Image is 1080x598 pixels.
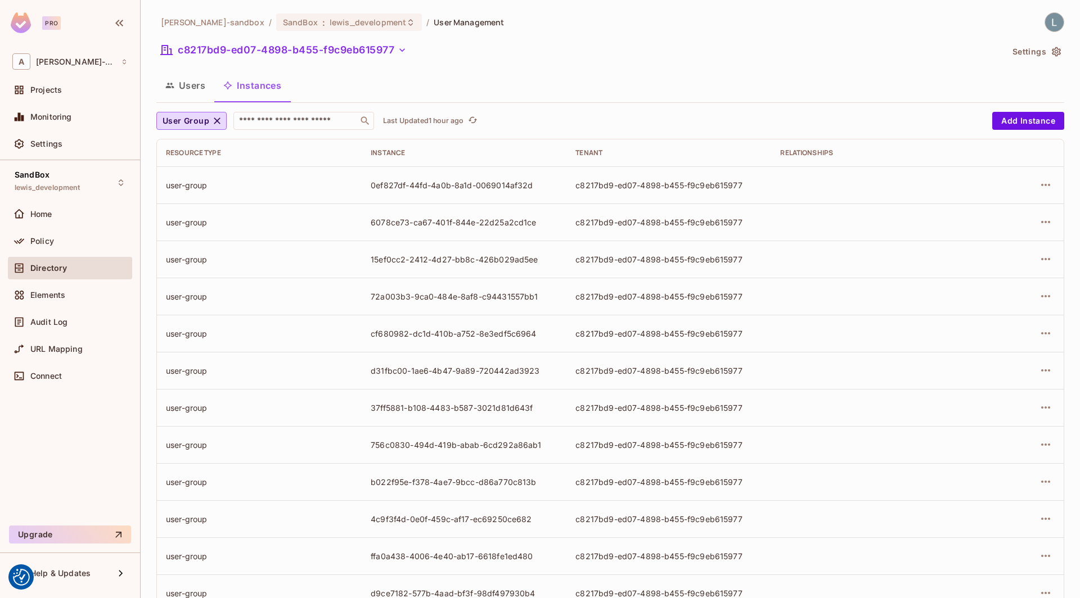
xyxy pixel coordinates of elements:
div: c8217bd9-ed07-4898-b455-f9c9eb615977 [575,180,762,191]
button: Upgrade [9,525,131,543]
span: Workspace: alex-trustflight-sandbox [36,57,115,66]
div: Instance [371,148,557,157]
div: c8217bd9-ed07-4898-b455-f9c9eb615977 [575,440,762,450]
span: URL Mapping [30,345,83,354]
div: c8217bd9-ed07-4898-b455-f9c9eb615977 [575,551,762,561]
button: Consent Preferences [13,569,30,586]
span: the active workspace [161,17,264,28]
div: c8217bd9-ed07-4898-b455-f9c9eb615977 [575,291,762,302]
div: d31fbc00-1ae6-4b47-9a89-720442ad3923 [371,365,557,376]
span: Settings [30,139,62,148]
div: user-group [166,440,353,450]
img: SReyMgAAAABJRU5ErkJggg== [11,12,31,33]
span: Audit Log [30,318,67,327]
button: c8217bd9-ed07-4898-b455-f9c9eb615977 [156,41,411,59]
span: Help & Updates [30,569,91,578]
div: user-group [166,291,353,302]
span: SandBox [283,17,318,28]
span: SandBox [15,170,49,179]
div: user-group [166,254,353,265]
div: c8217bd9-ed07-4898-b455-f9c9eb615977 [575,477,762,487]
span: lewis_development [15,183,80,192]
button: Settings [1008,43,1064,61]
span: Elements [30,291,65,300]
div: user-group [166,328,353,339]
li: / [426,17,429,28]
img: Lewis Youl [1045,13,1064,31]
div: user-group [166,514,353,524]
span: Connect [30,372,62,380]
div: Tenant [575,148,762,157]
div: c8217bd9-ed07-4898-b455-f9c9eb615977 [575,402,762,413]
div: Relationships [780,148,967,157]
span: Monitoring [30,112,72,121]
li: / [269,17,272,28]
button: Instances [214,71,290,99]
span: Directory [30,264,67,273]
div: user-group [166,402,353,413]
div: b022f95e-f378-4ae7-9bcc-d86a770c813b [371,477,557,487]
button: Add Instance [992,112,1064,130]
div: 0ef827df-44fd-4a0b-8a1d-0069014af32d [371,180,557,191]
img: Revisit consent button [13,569,30,586]
div: cf680982-dc1d-410b-a752-8e3edf5c6964 [371,328,557,339]
span: Projects [30,85,62,94]
div: 37ff5881-b108-4483-b587-3021d81d643f [371,402,557,413]
span: Policy [30,237,54,246]
div: user-group [166,217,353,228]
div: 4c9f3f4d-0e0f-459c-af17-ec69250ce682 [371,514,557,524]
p: Last Updated 1 hour ago [383,116,463,125]
div: 6078ce73-ca67-401f-844e-22d25a2cd1ce [371,217,557,228]
span: Click to refresh data [463,114,479,128]
span: lewis_development [330,17,406,28]
div: user-group [166,477,353,487]
div: c8217bd9-ed07-4898-b455-f9c9eb615977 [575,254,762,265]
div: Resource type [166,148,353,157]
span: User Group [163,114,209,128]
span: Home [30,210,52,219]
div: c8217bd9-ed07-4898-b455-f9c9eb615977 [575,514,762,524]
button: Users [156,71,214,99]
div: c8217bd9-ed07-4898-b455-f9c9eb615977 [575,328,762,339]
span: refresh [468,115,478,126]
div: user-group [166,551,353,561]
span: A [12,53,30,70]
span: User Management [434,17,504,28]
div: user-group [166,365,353,376]
div: ffa0a438-4006-4e40-ab17-6618fe1ed480 [371,551,557,561]
span: : [322,18,326,27]
div: Pro [42,16,61,30]
button: User Group [156,112,227,130]
button: refresh [466,114,479,128]
div: c8217bd9-ed07-4898-b455-f9c9eb615977 [575,217,762,228]
div: c8217bd9-ed07-4898-b455-f9c9eb615977 [575,365,762,376]
div: 756c0830-494d-419b-abab-6cd292a86ab1 [371,440,557,450]
div: 72a003b3-9ca0-484e-8af8-c94431557bb1 [371,291,557,302]
div: 15ef0cc2-2412-4d27-bb8c-426b029ad5ee [371,254,557,265]
div: user-group [166,180,353,191]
